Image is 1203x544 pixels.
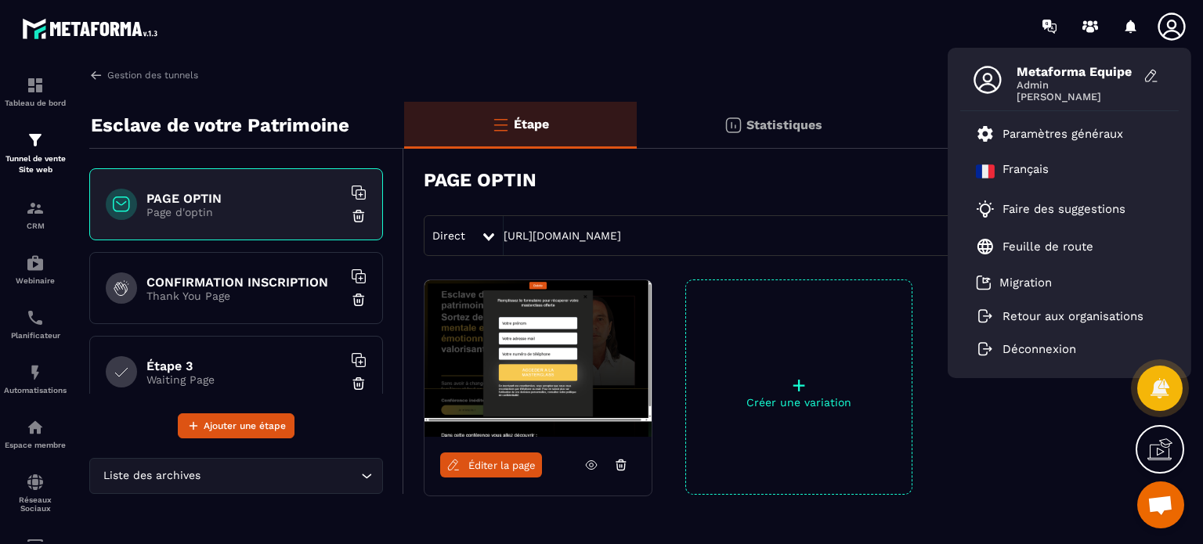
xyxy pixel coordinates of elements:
p: Tunnel de vente Site web [4,153,67,175]
a: automationsautomationsAutomatisations [4,351,67,406]
img: formation [26,131,45,150]
img: stats.20deebd0.svg [724,116,742,135]
p: Statistiques [746,117,822,132]
img: scheduler [26,308,45,327]
img: bars-o.4a397970.svg [491,115,510,134]
a: Retour aux organisations [976,309,1143,323]
img: automations [26,363,45,382]
p: + [686,374,912,396]
p: Tableau de bord [4,99,67,107]
p: Déconnexion [1002,342,1076,356]
a: automationsautomationsEspace membre [4,406,67,461]
p: Français [1002,162,1049,181]
p: Réseaux Sociaux [4,495,67,513]
span: Ajouter une étape [204,418,286,434]
a: formationformationTunnel de vente Site web [4,119,67,187]
p: Feuille de route [1002,240,1093,254]
a: formationformationCRM [4,187,67,242]
a: Paramètres généraux [976,124,1123,143]
img: logo [22,14,163,43]
p: Faire des suggestions [1002,202,1125,216]
img: trash [351,208,367,224]
img: trash [351,376,367,391]
button: Ajouter une étape [178,413,294,438]
p: Planificateur [4,331,67,340]
input: Search for option [204,467,357,485]
h6: Étape 3 [146,358,342,373]
p: Webinaire [4,276,67,285]
span: Admin [1017,79,1134,91]
p: Étape [514,117,549,131]
p: Retour aux organisations [1002,309,1143,323]
div: Ouvrir le chat [1137,481,1184,528]
a: Gestion des tunnels [89,68,198,82]
h3: PAGE OPTIN [424,169,536,191]
a: Feuille de route [976,237,1093,256]
p: Waiting Page [146,373,342,386]
img: automations [26,254,45,272]
a: schedulerschedulerPlanificateur [4,297,67,351]
p: Espace membre [4,441,67,449]
a: Migration [976,275,1052,290]
a: [URL][DOMAIN_NAME] [504,229,621,242]
a: automationsautomationsWebinaire [4,242,67,297]
span: Liste des archives [99,467,204,485]
span: Direct [432,229,465,242]
span: [PERSON_NAME] [1017,91,1134,103]
p: Page d'optin [146,206,342,218]
p: Esclave de votre Patrimoine [91,110,349,141]
img: automations [26,418,45,437]
a: Faire des suggestions [976,200,1143,218]
img: social-network [26,473,45,492]
a: social-networksocial-networkRéseaux Sociaux [4,461,67,524]
img: formation [26,199,45,218]
p: Migration [999,276,1052,290]
img: trash [351,292,367,308]
img: arrow [89,68,103,82]
p: Paramètres généraux [1002,127,1123,141]
a: formationformationTableau de bord [4,64,67,119]
img: image [424,280,652,437]
p: Automatisations [4,386,67,394]
img: formation [26,76,45,95]
p: Créer une variation [686,396,912,409]
h6: PAGE OPTIN [146,191,342,206]
span: Éditer la page [468,459,536,471]
span: Metaforma Equipe [1017,64,1134,79]
p: CRM [4,222,67,230]
a: Éditer la page [440,452,542,477]
h6: CONFIRMATION INSCRIPTION [146,275,342,290]
p: Thank You Page [146,290,342,302]
div: Search for option [89,458,383,494]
